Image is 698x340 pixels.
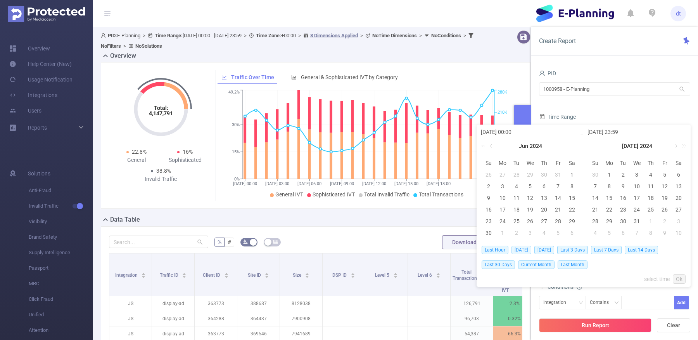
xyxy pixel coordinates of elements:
[674,296,689,309] button: Add
[496,227,510,239] td: July 1, 2024
[537,227,551,239] td: July 4, 2024
[121,43,128,49] span: >
[537,157,551,169] th: Thu
[616,157,630,169] th: Tue
[256,33,281,38] b: Time Zone:
[632,193,641,203] div: 17
[646,217,655,226] div: 1
[484,217,493,226] div: 23
[523,215,537,227] td: June 26, 2024
[364,191,409,198] span: Total Invalid Traffic
[660,228,669,238] div: 9
[29,198,93,214] span: Invalid Traffic
[484,182,493,191] div: 2
[672,192,686,204] td: July 20, 2024
[588,180,602,192] td: July 7, 2024
[427,181,451,186] tspan: [DATE] 18:00
[232,123,240,128] tspan: 30%
[233,181,257,186] tspan: [DATE] 00:00
[442,235,498,249] button: Download PDF
[616,215,630,227] td: July 30, 2024
[539,182,549,191] div: 6
[644,227,658,239] td: August 8, 2024
[644,180,658,192] td: July 11, 2024
[565,160,579,167] span: Sa
[539,205,549,214] div: 20
[525,217,535,226] div: 26
[28,120,47,135] a: Reports
[149,110,173,116] tspan: 4,147,791
[297,181,321,186] tspan: [DATE] 06:00
[419,191,463,198] span: Total Transactions
[587,127,686,137] input: End date
[591,246,622,254] span: Last 7 Days
[539,193,549,203] div: 13
[523,160,537,167] span: We
[496,204,510,215] td: June 17, 2024
[523,204,537,215] td: June 19, 2024
[537,204,551,215] td: June 20, 2024
[602,204,616,215] td: July 22, 2024
[218,239,221,245] span: %
[658,192,672,204] td: July 19, 2024
[525,182,535,191] div: 5
[588,157,602,169] th: Sun
[28,166,50,181] span: Solutions
[588,160,602,167] span: Su
[512,182,521,191] div: 4
[132,149,147,155] span: 22.8%
[496,160,510,167] span: Mo
[553,228,563,238] div: 5
[9,87,57,103] a: Integrations
[639,138,653,154] a: 2024
[672,138,679,154] a: Next month (PageDown)
[616,160,630,167] span: Tu
[482,157,496,169] th: Sun
[673,274,686,284] a: Ok
[313,191,355,198] span: Sophisticated IVT
[551,192,565,204] td: June 14, 2024
[602,160,616,167] span: Mo
[551,180,565,192] td: June 7, 2024
[660,170,669,179] div: 5
[616,180,630,192] td: July 9, 2024
[605,182,614,191] div: 8
[672,227,686,239] td: August 10, 2024
[140,33,148,38] span: >
[672,180,686,192] td: July 13, 2024
[234,177,240,182] tspan: 0%
[101,33,108,38] i: icon: user
[372,33,417,38] b: No Time Dimensions
[567,205,577,214] div: 22
[156,168,171,174] span: 38.8%
[496,180,510,192] td: June 3, 2024
[557,246,588,254] span: Last 3 Days
[630,215,644,227] td: July 31, 2024
[644,157,658,169] th: Thu
[511,246,531,254] span: [DATE]
[537,180,551,192] td: June 6, 2024
[362,181,386,186] tspan: [DATE] 12:00
[480,138,490,154] a: Last year (Control + left)
[565,157,579,169] th: Sat
[183,149,193,155] span: 16%
[646,205,655,214] div: 25
[243,239,248,244] i: icon: bg-colors
[101,43,121,49] b: No Filters
[523,227,537,239] td: July 3, 2024
[228,239,231,245] span: #
[498,217,507,226] div: 24
[539,70,556,76] span: PID
[602,227,616,239] td: August 5, 2024
[565,169,579,180] td: June 1, 2024
[523,192,537,204] td: June 12, 2024
[646,193,655,203] div: 18
[567,228,577,238] div: 6
[484,193,493,203] div: 9
[496,215,510,227] td: June 24, 2024
[619,205,628,214] div: 23
[534,246,554,254] span: [DATE]
[619,193,628,203] div: 16
[231,74,274,80] span: Traffic Over Time
[537,169,551,180] td: May 30, 2024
